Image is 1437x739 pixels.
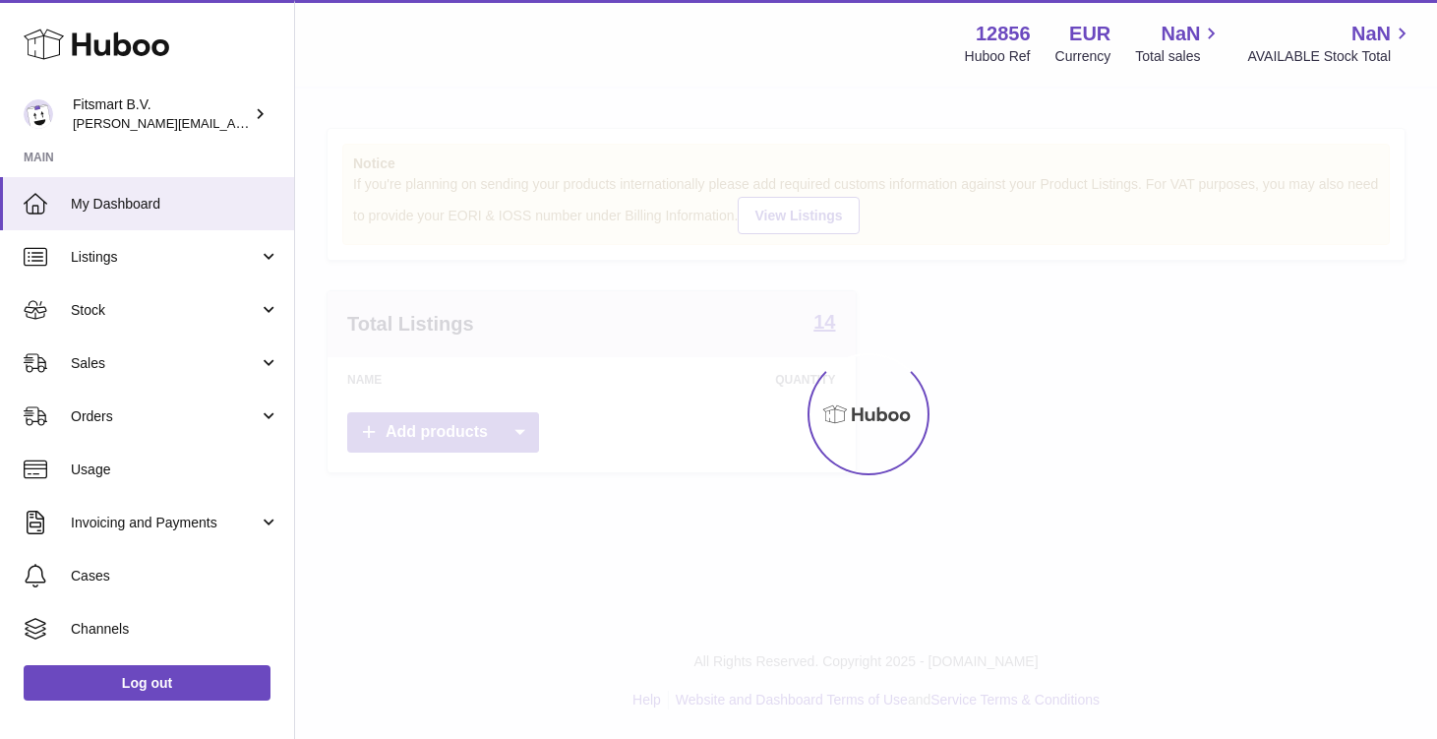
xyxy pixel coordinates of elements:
span: Orders [71,407,259,426]
span: [PERSON_NAME][EMAIL_ADDRESS][DOMAIN_NAME] [73,115,394,131]
strong: EUR [1069,21,1110,47]
span: NaN [1161,21,1200,47]
span: Total sales [1135,47,1223,66]
span: My Dashboard [71,195,279,214]
strong: 12856 [976,21,1031,47]
img: jonathan@leaderoo.com [24,99,53,129]
div: Currency [1055,47,1111,66]
span: Cases [71,567,279,585]
a: Log out [24,665,270,701]
span: Sales [71,354,259,373]
a: NaN AVAILABLE Stock Total [1247,21,1413,66]
span: AVAILABLE Stock Total [1247,47,1413,66]
span: Stock [71,301,259,320]
span: Listings [71,248,259,267]
span: Invoicing and Payments [71,514,259,532]
span: Usage [71,461,279,479]
div: Huboo Ref [965,47,1031,66]
a: NaN Total sales [1135,21,1223,66]
span: Channels [71,620,279,639]
span: NaN [1351,21,1391,47]
div: Fitsmart B.V. [73,95,250,133]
